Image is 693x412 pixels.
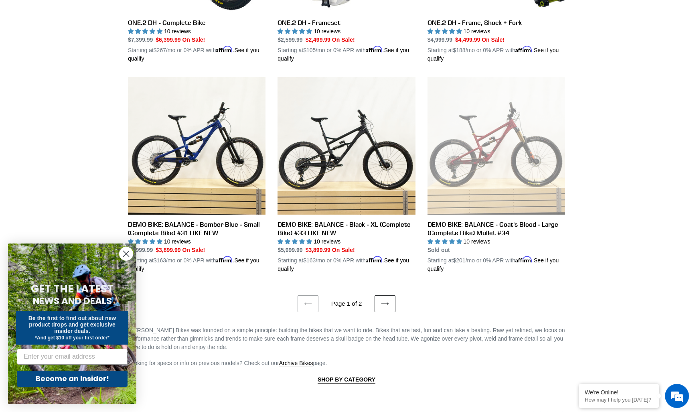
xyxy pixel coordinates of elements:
p: How may I help you today? [585,397,653,403]
button: Close dialog [119,247,133,261]
button: Become an Insider! [17,371,128,387]
span: Looking for specs or info on previous models? Check out our page. [128,360,327,367]
a: SHOP BY CATEGORY [318,376,375,384]
span: Be the first to find out about new product drops and get exclusive insider deals. [28,315,116,334]
span: NEWS AND DEALS [33,294,112,307]
li: Page 1 of 2 [320,299,373,308]
input: Enter your email address [17,349,128,365]
span: GET THE LATEST [31,282,113,296]
span: *And get $10 off your first order* [35,335,109,341]
div: We're Online! [585,389,653,396]
p: [PERSON_NAME] Bikes was founded on a simple principle: building the bikes that we want to ride. B... [128,326,565,351]
a: Archive Bikes [279,360,313,367]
